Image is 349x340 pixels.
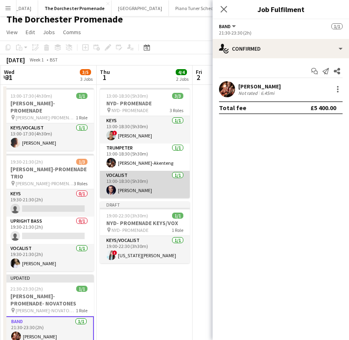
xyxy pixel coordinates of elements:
[76,93,87,99] span: 1/1
[38,0,112,16] button: The Dorchester Promenade
[219,23,231,29] span: Band
[76,115,87,121] span: 1 Role
[112,0,169,16] button: [GEOGRAPHIC_DATA]
[40,27,58,37] a: Jobs
[4,100,94,114] h3: [PERSON_NAME]- PROMENADE
[310,104,336,112] div: £5 400.00
[99,73,110,82] span: 1
[6,56,25,64] div: [DATE]
[172,213,183,219] span: 1/1
[76,307,87,313] span: 1 Role
[112,107,148,113] span: NYD- PROMENADE
[76,286,87,292] span: 1/1
[4,274,94,281] div: Updated
[112,250,117,255] span: !
[100,88,190,198] app-job-card: 13:00-18:30 (5h30m)3/3NYD- PROMENADE NYD- PROMENADE3 RolesKeys1/113:00-18:30 (5h30m)![PERSON_NAME...
[3,73,14,82] span: 31
[219,104,246,112] div: Total fee
[176,76,189,82] div: 2 Jobs
[100,171,190,198] app-card-role: Vocalist1/113:00-18:30 (5h30m)[PERSON_NAME]
[50,57,58,63] div: BST
[172,227,183,233] span: 1 Role
[100,201,190,208] div: Draft
[172,93,183,99] span: 3/3
[6,13,123,25] h1: The Dorchester Promenade
[213,4,349,14] h3: Job Fulfilment
[100,68,110,76] span: Thu
[4,244,94,271] app-card-role: Vocalist1/119:30-21:30 (2h)[PERSON_NAME]
[100,219,190,227] h3: NYD- PROMENADE KEYS/VOX
[106,93,148,99] span: 13:00-18:30 (5h30m)
[80,76,93,82] div: 3 Jobs
[10,159,43,165] span: 19:30-21:30 (2h)
[4,68,14,76] span: Wed
[80,69,91,75] span: 3/5
[169,0,227,16] button: Piano Tuner Schedule
[196,68,202,76] span: Fri
[26,57,47,63] span: Week 1
[213,39,349,58] div: Confirmed
[4,154,94,271] app-job-card: 19:30-21:30 (2h)1/3[PERSON_NAME]-PROMENADE TRIO [PERSON_NAME]-PROMENADE3 RolesKeys0/119:30-21:30 ...
[10,93,52,99] span: 13:00-17:30 (4h30m)
[43,29,55,36] span: Jobs
[4,217,94,244] app-card-role: Upright Bass0/119:30-21:30 (2h)
[4,293,94,307] h3: [PERSON_NAME]-PROMENADE- NOVATONES
[74,180,87,186] span: 3 Roles
[60,27,84,37] a: Comms
[26,29,35,36] span: Edit
[3,27,21,37] a: View
[16,180,74,186] span: [PERSON_NAME]-PROMENADE
[195,73,202,82] span: 2
[238,90,259,96] div: Not rated
[219,23,237,29] button: Band
[112,131,117,135] span: !
[4,189,94,217] app-card-role: Keys0/119:30-21:30 (2h)
[259,90,276,96] div: 6.45mi
[76,159,87,165] span: 1/3
[4,88,94,151] app-job-card: 13:00-17:30 (4h30m)1/1[PERSON_NAME]- PROMENADE [PERSON_NAME]-PROMENADE1 RoleKeys/Vocalist1/113:00...
[10,286,43,292] span: 21:30-23:30 (2h)
[170,107,183,113] span: 3 Roles
[16,307,76,313] span: [PERSON_NAME]-NOVATONES-PROMENADE
[6,29,18,36] span: View
[100,201,190,263] app-job-card: Draft19:00-22:30 (3h30m)1/1NYD- PROMENADE KEYS/VOX NYD- PROMENADE1 RoleKeys/Vocalist1/119:00-22:3...
[22,27,38,37] a: Edit
[100,236,190,263] app-card-role: Keys/Vocalist1/119:00-22:30 (3h30m)![US_STATE][PERSON_NAME]
[331,23,343,29] span: 1/1
[4,123,94,151] app-card-role: Keys/Vocalist1/113:00-17:30 (4h30m)[PERSON_NAME]
[100,143,190,171] app-card-role: Trumpeter1/113:00-18:30 (5h30m)[PERSON_NAME]-Akenteng
[106,213,148,219] span: 19:00-22:30 (3h30m)
[16,115,76,121] span: [PERSON_NAME]-PROMENADE
[112,227,148,233] span: NYD- PROMENADE
[100,116,190,143] app-card-role: Keys1/113:00-18:30 (5h30m)![PERSON_NAME]
[176,69,187,75] span: 4/4
[63,29,81,36] span: Comms
[238,83,281,90] div: [PERSON_NAME]
[219,30,343,36] div: 21:30-23:30 (2h)
[100,100,190,107] h3: NYD- PROMENADE
[4,166,94,180] h3: [PERSON_NAME]-PROMENADE TRIO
